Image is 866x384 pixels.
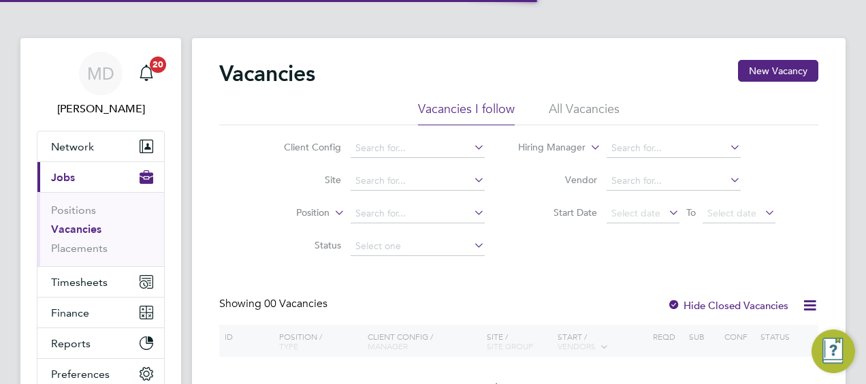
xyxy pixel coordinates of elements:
[150,57,166,73] span: 20
[351,172,485,191] input: Search for...
[607,139,741,158] input: Search for...
[263,174,341,186] label: Site
[707,207,756,219] span: Select date
[51,171,75,184] span: Jobs
[51,140,94,153] span: Network
[351,237,485,256] input: Select one
[682,204,700,221] span: To
[37,101,165,117] span: Mark Davies
[519,206,597,219] label: Start Date
[607,172,741,191] input: Search for...
[51,306,89,319] span: Finance
[51,204,96,217] a: Positions
[51,223,101,236] a: Vacancies
[549,101,620,125] li: All Vacancies
[418,101,515,125] li: Vacancies I follow
[37,131,164,161] button: Network
[51,337,91,350] span: Reports
[37,328,164,358] button: Reports
[51,276,108,289] span: Timesheets
[351,204,485,223] input: Search for...
[87,65,114,82] span: MD
[37,52,165,117] a: MD[PERSON_NAME]
[507,141,586,155] label: Hiring Manager
[738,60,818,82] button: New Vacancy
[133,52,160,95] a: 20
[351,139,485,158] input: Search for...
[37,192,164,266] div: Jobs
[264,297,327,310] span: 00 Vacancies
[219,297,330,311] div: Showing
[263,141,341,153] label: Client Config
[37,162,164,192] button: Jobs
[251,206,330,220] label: Position
[519,174,597,186] label: Vendor
[37,298,164,327] button: Finance
[611,207,660,219] span: Select date
[263,239,341,251] label: Status
[812,330,855,373] button: Engage Resource Center
[667,299,788,312] label: Hide Closed Vacancies
[51,368,110,381] span: Preferences
[219,60,315,87] h2: Vacancies
[37,267,164,297] button: Timesheets
[51,242,108,255] a: Placements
